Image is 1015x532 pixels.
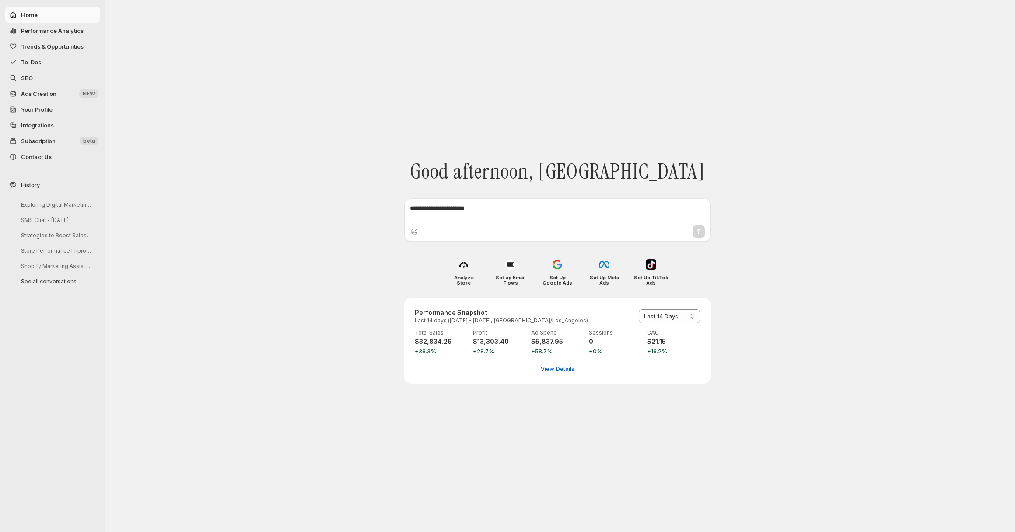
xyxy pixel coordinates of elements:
[647,329,700,336] p: CAC
[83,137,95,144] span: beta
[589,329,642,336] p: Sessions
[21,106,52,113] span: Your Profile
[493,275,528,285] h4: Set up Email Flows
[14,244,97,257] button: Store Performance Improvement Analysis Steps
[14,229,97,242] button: Strategies to Boost Sales Next Week
[531,329,584,336] p: Ad Spend
[21,11,38,18] span: Home
[552,259,563,270] img: Set Up Google Ads icon
[5,117,100,133] a: Integrations
[647,347,700,356] span: +16.2%
[21,90,56,97] span: Ads Creation
[5,54,100,70] button: To-Dos
[473,347,526,356] span: +28.7%
[21,153,52,160] span: Contact Us
[14,259,97,273] button: Shopify Marketing Assistant Onboarding
[541,364,574,373] span: View Details
[458,259,469,270] img: Analyze Store icon
[14,198,97,211] button: Exploring Digital Marketing Strategies
[535,362,580,376] button: View detailed performance
[21,27,84,34] span: Performance Analytics
[505,259,516,270] img: Set up Email Flows icon
[473,329,526,336] p: Profit
[21,59,41,66] span: To-Dos
[589,347,642,356] span: +0%
[415,329,468,336] p: Total Sales
[5,7,100,23] button: Home
[21,180,40,189] span: History
[5,70,100,86] a: SEO
[415,347,468,356] span: +38.3%
[410,159,705,184] span: Good afternoon, [GEOGRAPHIC_DATA]
[531,337,584,346] h4: $5,837.95
[5,39,100,54] button: Trends & Opportunities
[21,74,33,81] span: SEO
[14,275,97,288] button: See all conversations
[410,227,419,236] button: Upload image
[415,308,588,317] h3: Performance Snapshot
[5,86,100,102] button: Ads Creation
[540,275,575,285] h4: Set Up Google Ads
[83,90,95,97] span: NEW
[646,259,656,270] img: Set Up TikTok Ads icon
[447,275,481,285] h4: Analyze Store
[5,133,100,149] button: Subscription
[415,337,468,346] h4: $32,834.29
[5,102,100,117] a: Your Profile
[415,317,588,324] p: Last 14 days ([DATE] - [DATE], [GEOGRAPHIC_DATA]/Los_Angeles)
[587,275,622,285] h4: Set Up Meta Ads
[589,337,642,346] h4: 0
[21,137,56,144] span: Subscription
[531,347,584,356] span: +58.7%
[21,43,84,50] span: Trends & Opportunities
[5,23,100,39] button: Performance Analytics
[647,337,700,346] h4: $21.15
[599,259,609,270] img: Set Up Meta Ads icon
[634,275,668,285] h4: Set Up TikTok Ads
[5,149,100,165] button: Contact Us
[21,122,54,129] span: Integrations
[14,213,97,227] button: SMS Chat - [DATE]
[473,337,526,346] h4: $13,303.40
